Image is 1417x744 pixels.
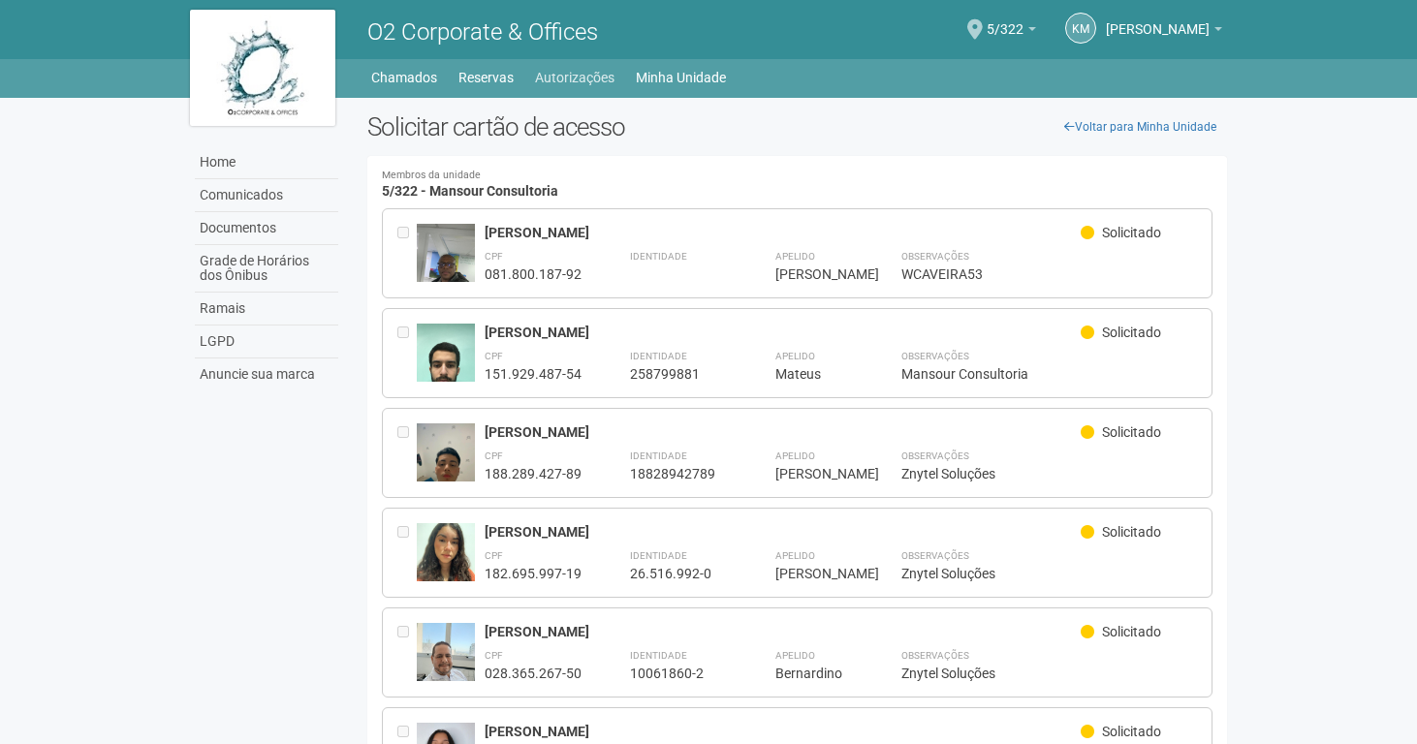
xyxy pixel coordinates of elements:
img: user.jpg [417,224,475,301]
div: Entre em contato com a Aministração para solicitar o cancelamento ou 2a via [397,523,417,582]
span: Solicitado [1102,325,1161,340]
img: user.jpg [417,523,475,601]
span: Solicitado [1102,524,1161,540]
a: Anuncie sua marca [195,358,338,390]
strong: CPF [485,351,503,361]
strong: Identidade [630,650,687,661]
div: Bernardino [775,665,853,682]
div: 10061860-2 [630,665,727,682]
div: 188.289.427-89 [485,465,582,482]
a: Home [195,146,338,179]
img: user.jpg [417,623,475,700]
a: [PERSON_NAME] [1106,24,1222,40]
a: Voltar para Minha Unidade [1054,112,1227,141]
a: Grade de Horários dos Ônibus [195,245,338,293]
span: O2 Corporate & Offices [367,18,598,46]
div: [PERSON_NAME] [775,265,853,283]
strong: Identidade [630,550,687,561]
a: Ramais [195,293,338,325]
strong: Observações [901,251,969,262]
a: Autorizações [535,64,614,91]
strong: Apelido [775,351,815,361]
a: Reservas [458,64,514,91]
div: 151.929.487-54 [485,365,582,383]
h2: Solicitar cartão de acesso [367,112,1227,141]
div: 258799881 [630,365,727,383]
a: LGPD [195,325,338,358]
strong: CPF [485,251,503,262]
span: Solicitado [1102,624,1161,639]
strong: Identidade [630,450,687,461]
strong: Observações [901,351,969,361]
strong: CPF [485,450,503,461]
div: Entre em contato com a Aministração para solicitar o cancelamento ou 2a via [397,324,417,383]
div: 028.365.267-50 [485,665,582,682]
span: Solicitado [1102,424,1161,440]
div: Znytel Soluções [901,665,1197,682]
strong: CPF [485,650,503,661]
div: Entre em contato com a Aministração para solicitar o cancelamento ou 2a via [397,623,417,682]
a: Documentos [195,212,338,245]
div: [PERSON_NAME] [485,723,1081,740]
div: [PERSON_NAME] [485,623,1081,640]
a: Minha Unidade [636,64,726,91]
small: Membros da unidade [382,170,1212,181]
div: 26.516.992-0 [630,565,727,582]
div: WCAVEIRA53 [901,265,1197,283]
div: Znytel Soluções [901,465,1197,482]
div: [PERSON_NAME] [485,523,1081,541]
div: 182.695.997-19 [485,565,582,582]
strong: Identidade [630,251,687,262]
a: Chamados [371,64,437,91]
strong: Observações [901,550,969,561]
div: [PERSON_NAME] [775,565,853,582]
strong: Apelido [775,550,815,561]
strong: Observações [901,650,969,661]
span: Karine Mansour Soares [1106,3,1210,37]
div: [PERSON_NAME] [485,224,1081,241]
strong: Observações [901,450,969,461]
span: Solicitado [1102,225,1161,240]
div: Entre em contato com a Aministração para solicitar o cancelamento ou 2a via [397,423,417,482]
img: user.jpg [417,423,475,527]
img: logo.jpg [190,10,335,126]
strong: CPF [485,550,503,561]
div: 18828942789 [630,465,727,482]
span: 5/322 [987,3,1023,37]
a: Comunicados [195,179,338,212]
a: 5/322 [987,24,1036,40]
div: [PERSON_NAME] [775,465,853,482]
strong: Identidade [630,351,687,361]
div: 081.800.187-92 [485,265,582,283]
div: Znytel Soluções [901,565,1197,582]
strong: Apelido [775,251,815,262]
div: Mansour Consultoria [901,365,1197,383]
strong: Apelido [775,450,815,461]
div: Mateus [775,365,853,383]
strong: Apelido [775,650,815,661]
div: [PERSON_NAME] [485,324,1081,341]
div: [PERSON_NAME] [485,423,1081,441]
img: user.jpg [417,324,475,427]
h4: 5/322 - Mansour Consultoria [382,170,1212,199]
span: Solicitado [1102,724,1161,739]
div: Entre em contato com a Aministração para solicitar o cancelamento ou 2a via [397,224,417,283]
a: KM [1065,13,1096,44]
